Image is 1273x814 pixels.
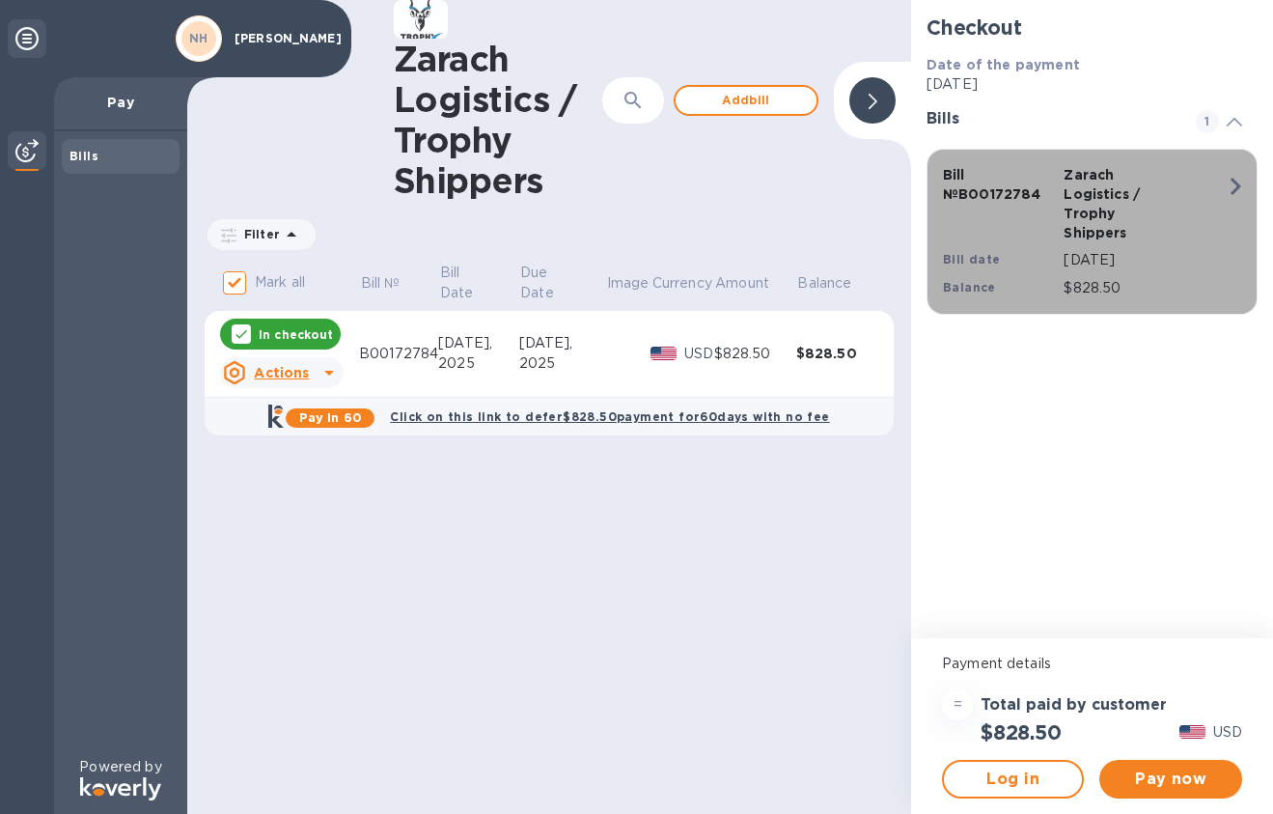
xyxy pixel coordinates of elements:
[927,57,1080,72] b: Date of the payment
[254,365,309,380] u: Actions
[1064,165,1176,242] p: Zarach Logistics / Trophy Shippers
[1099,760,1241,799] button: Pay now
[79,757,161,777] p: Powered by
[943,252,1001,267] b: Bill date
[440,263,517,303] span: Bill Date
[394,39,602,201] h1: Zarach Logistics / Trophy Shippers
[255,272,305,293] p: Mark all
[359,344,438,364] div: B00172784
[650,347,677,360] img: USD
[652,273,712,294] p: Currency
[959,768,1066,791] span: Log in
[236,226,280,242] p: Filter
[69,149,98,163] b: Bills
[520,263,603,303] span: Due Date
[438,353,518,374] div: 2025
[684,344,714,364] p: USD
[519,333,606,353] div: [DATE],
[80,777,161,800] img: Logo
[981,696,1167,715] h3: Total paid by customer
[691,89,801,112] span: Add bill
[927,149,1258,315] button: Bill №B00172784Zarach Logistics / Trophy ShippersBill date[DATE]Balance$828.50
[927,15,1258,40] h2: Checkout
[519,353,606,374] div: 2025
[942,760,1084,799] button: Log in
[942,689,973,720] div: =
[715,273,769,294] p: Amount
[942,654,1242,674] p: Payment details
[69,93,172,112] p: Pay
[797,273,851,294] p: Balance
[943,280,996,295] b: Balance
[438,333,518,353] div: [DATE],
[927,110,1173,128] h3: Bills
[520,263,578,303] p: Due Date
[189,31,208,45] b: NH
[390,409,829,424] b: Click on this link to defer $828.50 payment for 60 days with no fee
[259,326,333,343] p: In checkout
[715,273,794,294] span: Amount
[674,85,818,116] button: Addbill
[797,273,876,294] span: Balance
[607,273,650,294] p: Image
[235,32,331,45] p: [PERSON_NAME]
[361,273,426,294] span: Bill №
[1115,768,1226,791] span: Pay now
[361,273,401,294] p: Bill №
[299,410,362,425] b: Pay in 60
[1064,278,1226,298] p: $828.50
[440,263,492,303] p: Bill Date
[1213,722,1242,743] p: USD
[981,720,1062,744] h2: $828.50
[943,165,1056,204] p: Bill № B00172784
[796,344,878,363] div: $828.50
[1064,250,1226,270] p: [DATE]
[1196,110,1219,133] span: 1
[714,344,796,364] div: $828.50
[1179,725,1205,739] img: USD
[927,74,1258,95] p: [DATE]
